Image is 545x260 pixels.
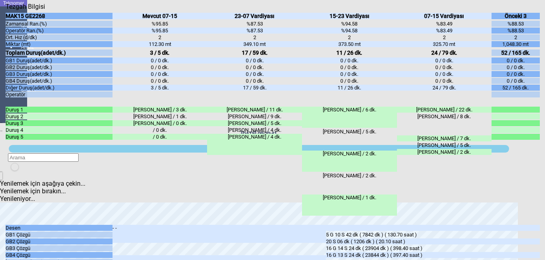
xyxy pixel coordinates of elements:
[326,252,539,258] div: 16 G 13 S 24 dk ( 23844 dk ) ( 397.40 saat )
[6,13,113,19] div: MAK15 GE2268
[326,232,539,238] div: 5 G 10 S 42 dk ( 7842 dk ) ( 130.70 saat )
[207,21,302,27] div: %87.53
[207,34,302,40] div: 2
[302,13,397,19] div: 15-23 Vardiyası
[6,78,113,84] div: GB4 Duruş(adet/dk.)
[6,127,113,133] div: Duruş 4
[113,64,207,70] div: 0 / 0 dk.
[492,71,539,77] div: 0 / 0 dk.
[6,120,113,126] div: Duruş 3
[6,41,113,47] div: Miktar (mt)
[302,173,397,194] div: [PERSON_NAME] / 2 dk.
[397,107,492,113] div: [PERSON_NAME] / 22 dk.
[113,107,207,113] div: [PERSON_NAME] / 3 dk.
[207,134,302,155] div: [PERSON_NAME] / 4 dk.
[397,113,492,135] div: [PERSON_NAME] / 8 dk.
[207,107,302,113] div: [PERSON_NAME] / 11 dk.
[113,58,207,64] div: 0 / 0 dk.
[492,58,539,64] div: 0 / 0 dk.
[6,21,113,27] div: Zamansal Ran.(%)
[113,71,207,77] div: 0 / 0 dk.
[397,71,492,77] div: 0 / 0 dk.
[113,13,207,19] div: Mevcut 07-15
[397,13,492,19] div: 07-15 Vardiyası
[397,34,492,40] div: 2
[397,78,492,84] div: 0 / 0 dk.
[207,28,302,34] div: %87.53
[397,64,492,70] div: 0 / 0 dk.
[207,85,302,91] div: 17 / 59 dk.
[302,129,397,150] div: [PERSON_NAME] / 5 dk.
[326,245,539,251] div: 16 G 14 S 24 dk ( 23904 dk ) ( 398.40 saat )
[207,71,302,77] div: 0 / 0 dk.
[6,252,113,258] div: GB4 Çözgü
[397,142,492,148] div: [PERSON_NAME] / 5 dk.
[113,113,207,119] div: [PERSON_NAME] / 1 dk.
[207,41,302,47] div: 349.10 mt
[302,41,397,47] div: 373.50 mt
[207,50,302,56] div: 17 / 59 dk.
[207,127,302,133] div: [PERSON_NAME] / 4 dk.
[302,50,397,56] div: 11 / 26 dk.
[6,50,113,56] div: Toplam Duruş(adet/dk.)
[302,71,397,77] div: 0 / 0 dk.
[302,28,397,34] div: %94.58
[207,64,302,70] div: 0 / 0 dk.
[302,151,397,172] div: [PERSON_NAME] / 2 dk.
[207,120,302,126] div: [PERSON_NAME] / 5 dk.
[6,64,113,70] div: GB2 Duruş(adet/dk.)
[492,28,539,34] div: %88.53
[113,78,207,84] div: 0 / 0 dk.
[207,13,302,19] div: 23-07 Vardiyası
[6,134,113,140] div: Duruş 5
[302,34,397,40] div: 2
[113,120,207,126] div: [PERSON_NAME] / 0 dk.
[326,238,539,244] div: 20 S 06 dk ( 1206 dk ) ( 20.10 saat )
[492,64,539,70] div: 0 / 0 dk.
[6,58,113,64] div: GB1 Duruş(adet/dk.)
[397,41,492,47] div: 325.70 mt
[207,113,302,119] div: [PERSON_NAME] / 9 dk.
[113,50,207,56] div: 3 / 5 dk.
[6,232,113,238] div: GB1 Çözgü
[492,34,539,40] div: 2
[302,85,397,91] div: 11 / 26 dk.
[302,195,397,216] div: [PERSON_NAME] / 1 dk.
[113,127,207,133] div: / 0 dk.
[6,225,113,231] div: Desen
[113,34,207,40] div: 2
[6,238,113,244] div: GB2 Çözgü
[492,78,539,84] div: 0 / 0 dk.
[6,107,113,113] div: Duruş 1
[6,245,113,251] div: GB3 Çözgü
[6,71,113,77] div: GB3 Duruş(adet/dk.)
[492,50,539,56] div: 52 / 165 dk.
[302,64,397,70] div: 0 / 0 dk.
[113,41,207,47] div: 112.30 mt
[302,21,397,27] div: %94.58
[113,225,326,243] div: - -
[492,13,539,19] div: Önceki 3
[397,21,492,27] div: %83.49
[6,34,113,40] div: Ort. Hız (d/dk)
[6,3,48,10] div: Tezgah Bilgisi
[302,78,397,84] div: 0 / 0 dk.
[397,50,492,56] div: 24 / 79 dk.
[397,85,492,91] div: 24 / 79 dk.
[113,85,207,91] div: 3 / 5 dk.
[113,134,207,140] div: / 0 dk.
[207,58,302,64] div: 0 / 0 dk.
[397,58,492,64] div: 0 / 0 dk.
[6,113,113,119] div: Duruş 2
[207,78,302,84] div: 0 / 0 dk.
[302,58,397,64] div: 0 / 0 dk.
[492,85,539,91] div: 52 / 165 dk.
[302,107,397,128] div: [PERSON_NAME] / 6 dk.
[492,41,539,47] div: 1,048.30 mt
[492,21,539,27] div: %88.53
[113,21,207,27] div: %95.85
[6,85,113,91] div: Diğer Duruş(adet/dk.)
[397,149,492,155] div: [PERSON_NAME] / 2 dk.
[397,28,492,34] div: %83.49
[6,28,113,34] div: Operatör Ran.(%)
